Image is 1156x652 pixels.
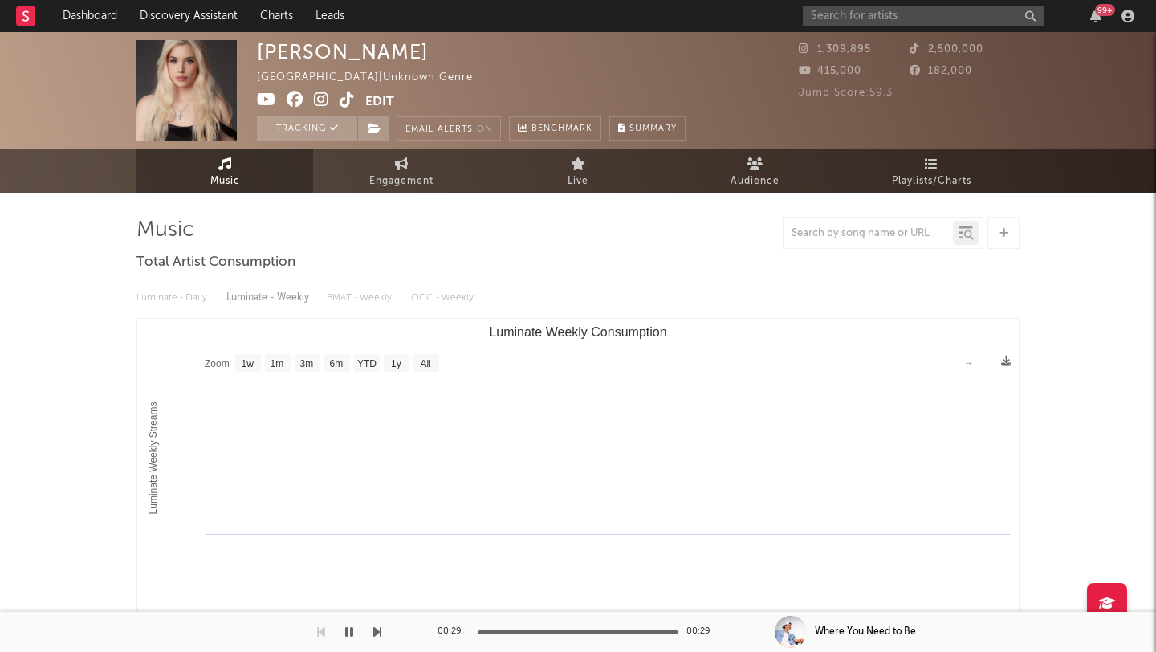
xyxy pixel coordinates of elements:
button: 99+ [1090,10,1101,22]
text: → [964,357,974,369]
text: Zoom [205,358,230,369]
span: 415,000 [799,66,861,76]
text: Luminate Weekly Streams [148,402,159,515]
a: Audience [666,149,843,193]
a: Playlists/Charts [843,149,1020,193]
div: 00:29 [438,622,470,642]
span: Music [210,172,240,191]
span: 182,000 [910,66,972,76]
button: Email AlertsOn [397,116,501,141]
button: Tracking [257,116,357,141]
text: 1m [271,358,284,369]
span: Live [568,172,588,191]
a: Engagement [313,149,490,193]
span: Playlists/Charts [892,172,971,191]
span: Engagement [369,172,433,191]
div: 99 + [1095,4,1115,16]
text: 3m [300,358,314,369]
text: 1w [242,358,254,369]
input: Search for artists [803,6,1044,26]
div: [GEOGRAPHIC_DATA] | Unknown Genre [257,68,491,88]
a: Benchmark [509,116,601,141]
text: 6m [330,358,344,369]
div: Where You Need to Be [815,625,916,639]
span: Benchmark [531,120,592,139]
text: 1y [391,358,401,369]
a: Music [136,149,313,193]
button: Summary [609,116,686,141]
span: 2,500,000 [910,44,983,55]
em: On [477,125,492,134]
button: Edit [365,92,394,112]
span: 1,309,895 [799,44,871,55]
input: Search by song name or URL [784,227,953,240]
div: 00:29 [686,622,718,642]
text: Luminate Weekly Consumption [489,325,666,339]
text: All [420,358,430,369]
span: Jump Score: 59.3 [799,88,893,98]
svg: Luminate Weekly Consumption [137,319,1019,640]
span: Summary [629,124,677,133]
a: Live [490,149,666,193]
text: YTD [357,358,377,369]
div: [PERSON_NAME] [257,40,429,63]
span: Audience [731,172,779,191]
span: Total Artist Consumption [136,253,295,272]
